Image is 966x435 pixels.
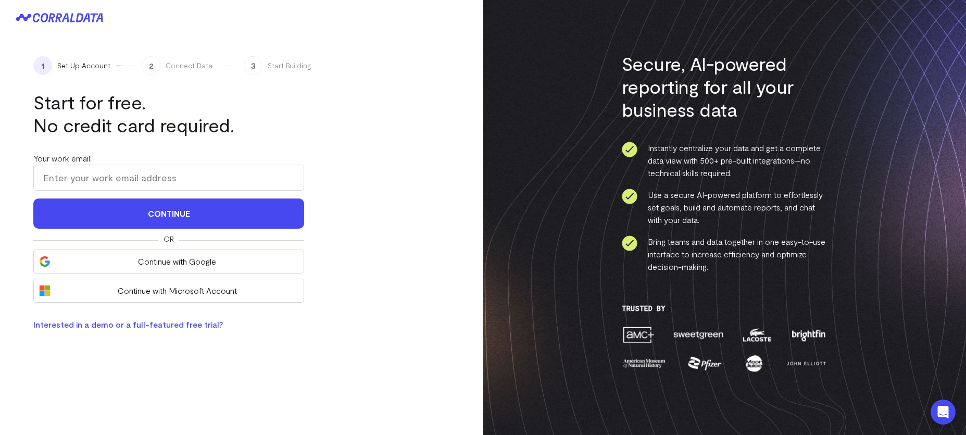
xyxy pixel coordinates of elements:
[33,153,92,163] label: Your work email:
[33,250,304,274] button: Continue with Google
[33,279,304,303] button: Continue with Microsoft Account
[244,56,262,75] span: 3
[268,60,311,71] span: Start Building
[164,234,174,244] span: Or
[166,60,212,71] span: Connect Data
[33,198,304,229] button: Continue
[33,319,223,329] a: Interested in a demo or a full-featured free trial?
[33,91,304,136] h1: Start for free. No credit card required.
[622,52,827,121] h3: Secure, AI-powered reporting for all your business data
[622,304,827,313] h3: Trusted By
[33,165,304,191] input: Enter your work email address
[57,60,110,71] span: Set Up Account
[142,56,160,75] span: 2
[622,189,827,226] li: Use a secure AI-powered platform to effortlessly set goals, build and automate reports, and chat ...
[33,56,52,75] span: 1
[622,142,827,179] li: Instantly centralize your data and get a complete data view with 500+ pre-built integrations—no t...
[56,255,298,268] span: Continue with Google
[622,235,827,273] li: Bring teams and data together in one easy-to-use interface to increase efficiency and optimize de...
[56,284,298,297] span: Continue with Microsoft Account
[931,400,956,425] div: Open Intercom Messenger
